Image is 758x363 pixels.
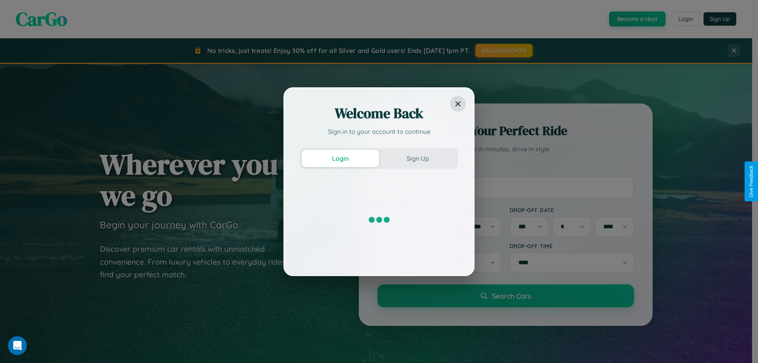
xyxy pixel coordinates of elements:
div: Give Feedback [749,166,754,197]
p: Sign in to your account to continue [300,127,458,136]
button: Sign Up [379,150,456,167]
iframe: Intercom live chat [8,336,27,355]
h2: Welcome Back [300,104,458,123]
button: Login [302,150,379,167]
